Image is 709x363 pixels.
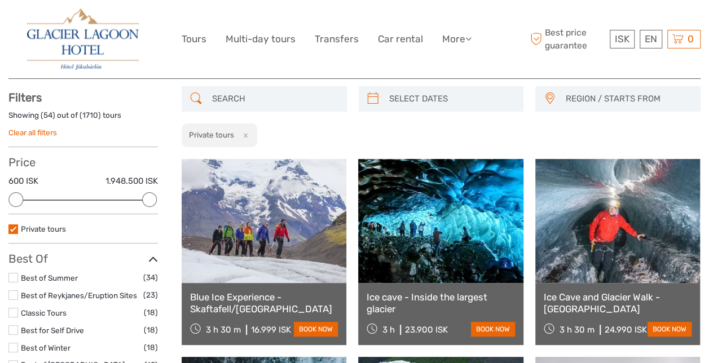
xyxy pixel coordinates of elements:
span: Best price guarantee [527,26,607,51]
label: 54 [43,110,52,121]
a: Multi-day tours [226,31,296,47]
span: (18) [144,324,158,337]
span: (34) [143,271,158,284]
a: book now [294,322,338,337]
span: (23) [143,289,158,302]
h3: Best Of [8,252,158,265]
label: 1.948.500 ISK [105,175,158,187]
div: 23.900 ISK [405,325,448,335]
img: 2790-86ba44ba-e5e5-4a53-8ab7-28051417b7bc_logo_big.jpg [27,8,139,70]
a: Best of Reykjanes/Eruption Sites [21,291,137,300]
a: Classic Tours [21,308,67,317]
span: 3 h [382,325,395,335]
label: 1710 [82,110,98,121]
a: Best of Winter [21,343,71,352]
a: Blue Ice Experience - Skaftafell/[GEOGRAPHIC_DATA] [190,291,338,315]
button: REGION / STARTS FROM [560,90,695,108]
input: SELECT DATES [385,89,518,109]
a: book now [471,322,515,337]
a: Ice Cave and Glacier Walk - [GEOGRAPHIC_DATA] [544,291,692,315]
a: Clear all filters [8,128,57,137]
a: Transfers [315,31,359,47]
a: Best of Summer [21,273,78,282]
div: EN [640,30,662,48]
a: Car rental [378,31,423,47]
h3: Price [8,156,158,169]
span: 0 [686,33,695,45]
span: (18) [144,306,158,319]
a: book now [648,322,692,337]
span: (18) [144,341,158,354]
a: Private tours [21,224,66,233]
a: More [442,31,472,47]
a: Best for Self Drive [21,326,84,335]
button: x [236,129,251,141]
span: ISK [615,33,629,45]
span: 3 h 30 m [206,325,241,335]
span: 3 h 30 m [560,325,594,335]
label: 600 ISK [8,175,38,187]
div: Showing ( ) out of ( ) tours [8,110,158,127]
div: 16.999 ISK [251,325,291,335]
div: 24.990 ISK [605,325,647,335]
a: Tours [182,31,206,47]
strong: Filters [8,91,42,104]
h2: Private tours [189,130,234,139]
a: Ice cave - Inside the largest glacier [367,291,514,315]
input: SEARCH [208,89,341,109]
